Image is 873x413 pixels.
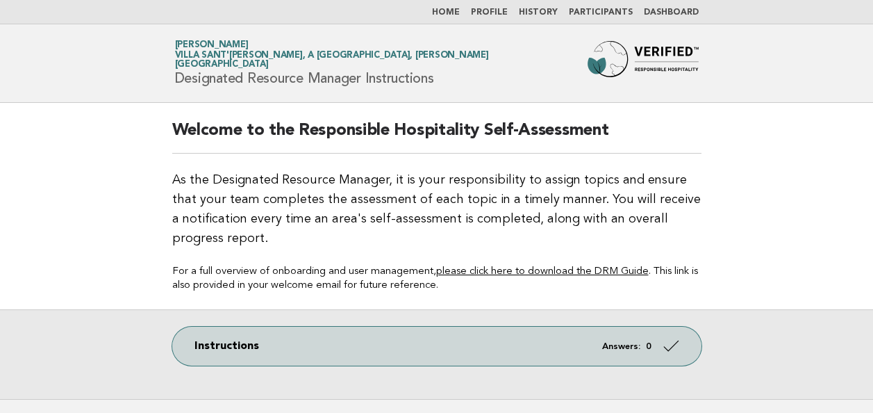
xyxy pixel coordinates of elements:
[175,40,565,69] a: [PERSON_NAME]Villa Sant'[PERSON_NAME], A [GEOGRAPHIC_DATA], [PERSON_NAME][GEOGRAPHIC_DATA]
[646,342,651,351] strong: 0
[588,41,699,86] img: Forbes Travel Guide
[175,51,565,70] span: Villa Sant'[PERSON_NAME], A [GEOGRAPHIC_DATA], [PERSON_NAME][GEOGRAPHIC_DATA]
[432,8,460,17] a: Home
[172,120,701,154] h2: Welcome to the Responsible Hospitality Self-Assessment
[644,8,699,17] a: Dashboard
[602,342,640,351] em: Answers:
[471,8,508,17] a: Profile
[175,41,565,86] h1: Designated Resource Manager Instructions
[172,265,701,293] p: For a full overview of onboarding and user management, . This link is also provided in your welco...
[436,266,649,277] a: please click here to download the DRM Guide
[172,327,701,366] a: Instructions Answers: 0
[569,8,633,17] a: Participants
[519,8,558,17] a: History
[172,170,701,248] p: As the Designated Resource Manager, it is your responsibility to assign topics and ensure that yo...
